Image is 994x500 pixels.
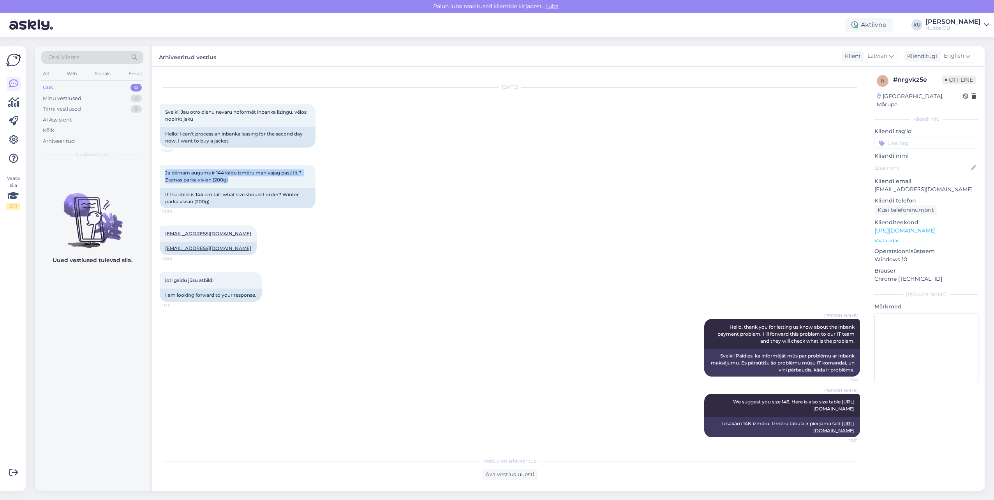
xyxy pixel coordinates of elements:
[704,349,860,377] div: Sveiki! Paldies, ka informējāt mūs par problēmu ar Inbank maksājumu. Es pārsūtīšu šo problēmu mūs...
[717,324,856,344] span: Hello, thank you for letting us know about the Inbank payment problem. I ill forward this problem...
[874,255,978,264] p: Windows 10
[874,127,978,136] p: Kliendi tag'id
[874,247,978,255] p: Operatsioonisüsteem
[877,92,963,109] div: [GEOGRAPHIC_DATA], Mārupe
[159,51,216,62] label: Arhiveeritud vestlus
[162,148,191,154] span: 10:47
[874,303,978,311] p: Märkmed
[925,25,981,31] div: Huppa OÜ
[944,52,964,60] span: English
[162,255,191,261] span: 10:50
[867,52,887,60] span: Latvian
[874,237,978,244] p: Vaata edasi ...
[162,302,191,308] span: 11:14
[925,19,989,31] a: [PERSON_NAME]Huppa OÜ
[874,137,978,149] input: Lisa tag
[881,78,885,84] span: n
[35,179,150,249] img: No chats
[874,218,978,227] p: Klienditeekond
[874,291,978,298] div: [PERSON_NAME]
[875,164,969,172] input: Lisa nimi
[828,438,858,444] span: 13:21
[130,95,142,102] div: 0
[733,399,855,412] span: We suggest you size 146. Here is also size table:
[160,84,860,91] div: [DATE]
[130,105,142,113] div: 0
[845,18,893,32] div: Aktiivne
[543,3,561,10] span: Luba
[874,177,978,185] p: Kliendi email
[893,75,942,85] div: # nrgvkz5e
[874,116,978,123] div: Kliendi info
[127,69,143,79] div: Email
[130,84,142,92] div: 0
[43,137,75,145] div: Arhiveeritud
[165,277,213,283] span: ļoti gaidu jūsu atbildi
[874,267,978,275] p: Brauser
[160,127,315,148] div: Hello! I can't process an inbanka leasing for the second day now. I want to buy a jacket.
[874,197,978,205] p: Kliendi telefon
[874,275,978,283] p: Chrome [TECHNICAL_ID]
[942,76,976,84] span: Offline
[874,152,978,160] p: Kliendi nimi
[43,95,81,102] div: Minu vestlused
[911,19,922,30] div: KU
[160,188,315,208] div: If the child is 144 cm tall, what size should I order? Winter parka vivian (200g)
[93,69,112,79] div: Socials
[165,231,251,236] a: [EMAIL_ADDRESS][DOMAIN_NAME]
[43,105,81,113] div: Tiimi vestlused
[482,469,538,480] div: Ava vestlus uuesti
[43,116,72,124] div: AI Assistent
[842,52,861,60] div: Klient
[6,175,20,210] div: Vaata siia
[41,69,50,79] div: All
[6,203,20,210] div: 2 / 3
[824,313,858,319] span: [PERSON_NAME]
[43,127,54,134] div: Kõik
[6,53,21,67] img: Askly Logo
[165,170,303,183] span: Ja bērnam augums ir 144 kādu izmēru man vajag pasūtīt ? Ziemas parka vivian (200g)
[65,69,79,79] div: Web
[704,417,860,437] div: Iesakām 146. izmēru. Izmēru tabula ir pieejama šeit:
[74,151,111,158] span: Uued vestlused
[925,19,981,25] div: [PERSON_NAME]
[165,109,308,122] span: Sveiki! Jau otro dienu nevaru noformēt inbanka lizingu. vēlos nopirkt jaku
[874,185,978,194] p: [EMAIL_ADDRESS][DOMAIN_NAME]
[824,387,858,393] span: [PERSON_NAME]
[160,289,262,302] div: I am looking forward to your response.
[43,84,53,92] div: Uus
[828,377,858,383] span: 13:18
[48,53,79,62] span: Otsi kliente
[483,458,537,465] span: Vestlus on arhiveeritud
[53,256,132,264] p: Uued vestlused tulevad siia.
[904,52,937,60] div: Klienditugi
[165,245,251,251] a: [EMAIL_ADDRESS][DOMAIN_NAME]
[162,209,191,215] span: 10:50
[874,227,936,234] a: [URL][DOMAIN_NAME]
[874,205,937,215] div: Küsi telefoninumbrit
